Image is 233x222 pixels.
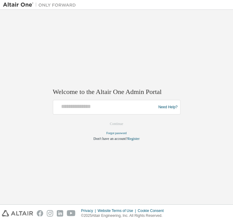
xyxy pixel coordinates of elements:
img: instagram.svg [47,210,53,217]
p: © 2025 Altair Engineering, Inc. All Rights Reserved. [81,213,167,218]
div: Website Terms of Use [98,208,138,213]
div: Cookie Consent [138,208,167,213]
a: Forgot password [106,132,127,135]
img: Altair One [3,2,79,8]
img: altair_logo.svg [2,210,33,217]
span: Don't have an account? [94,137,128,141]
img: linkedin.svg [57,210,63,217]
a: Register [127,137,139,141]
div: Privacy [81,208,98,213]
img: youtube.svg [67,210,76,217]
h2: Welcome to the Altair One Admin Portal [53,88,180,96]
img: facebook.svg [37,210,43,217]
